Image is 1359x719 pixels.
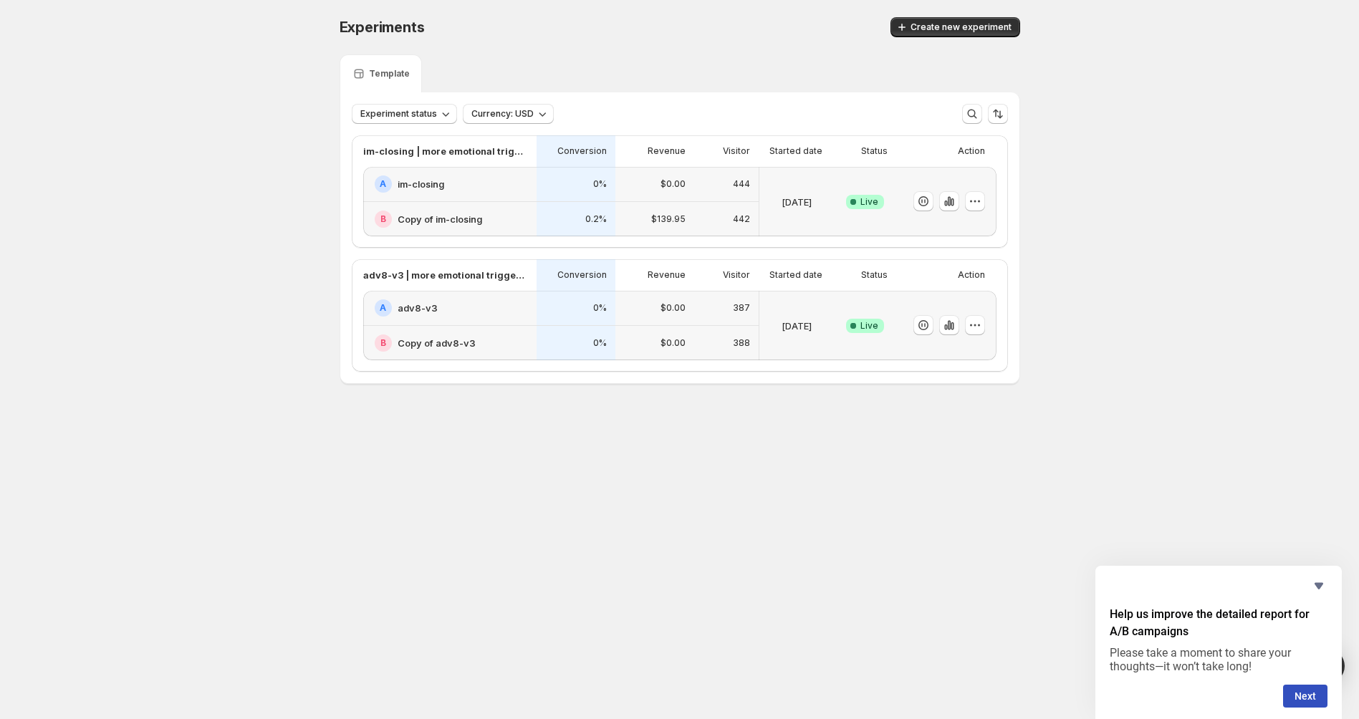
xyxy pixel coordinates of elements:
[860,196,878,208] span: Live
[661,302,686,314] p: $0.00
[661,337,686,349] p: $0.00
[958,145,985,157] p: Action
[557,269,607,281] p: Conversion
[733,302,750,314] p: 387
[958,269,985,281] p: Action
[593,178,607,190] p: 0%
[369,68,410,79] p: Template
[557,145,607,157] p: Conversion
[1110,606,1327,640] h2: Help us improve the detailed report for A/B campaigns
[1110,577,1327,708] div: Help us improve the detailed report for A/B campaigns
[890,17,1020,37] button: Create new experiment
[861,145,888,157] p: Status
[340,19,425,36] span: Experiments
[651,213,686,225] p: $139.95
[352,104,457,124] button: Experiment status
[463,104,554,124] button: Currency: USD
[769,269,822,281] p: Started date
[363,144,528,158] p: im-closing | more emotional triggering variant
[363,268,528,282] p: adv8-v3 | more emotional triggering variant
[648,145,686,157] p: Revenue
[723,269,750,281] p: Visitor
[380,302,386,314] h2: A
[593,302,607,314] p: 0%
[733,213,750,225] p: 442
[648,269,686,281] p: Revenue
[860,320,878,332] span: Live
[593,337,607,349] p: 0%
[988,104,1008,124] button: Sort the results
[398,336,476,350] h2: Copy of adv8-v3
[471,108,534,120] span: Currency: USD
[769,145,822,157] p: Started date
[585,213,607,225] p: 0.2%
[911,21,1012,33] span: Create new experiment
[1283,685,1327,708] button: Next question
[398,177,444,191] h2: im-closing
[733,337,750,349] p: 388
[398,212,482,226] h2: Copy of im-closing
[380,337,386,349] h2: B
[1110,646,1327,673] p: Please take a moment to share your thoughts—it won’t take long!
[782,319,812,333] p: [DATE]
[723,145,750,157] p: Visitor
[1310,577,1327,594] button: Hide survey
[360,108,437,120] span: Experiment status
[380,213,386,225] h2: B
[861,269,888,281] p: Status
[733,178,750,190] p: 444
[661,178,686,190] p: $0.00
[380,178,386,190] h2: A
[782,195,812,209] p: [DATE]
[398,301,438,315] h2: adv8-v3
